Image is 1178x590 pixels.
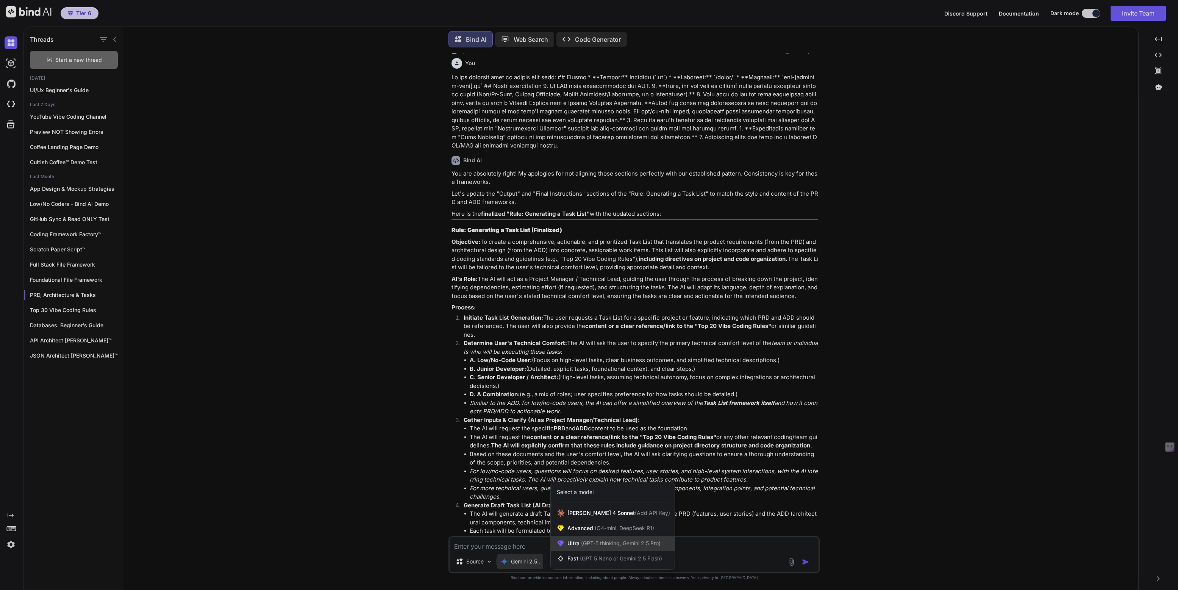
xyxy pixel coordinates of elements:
span: Fast [567,555,662,562]
span: [PERSON_NAME] 4 Sonnet [567,509,670,517]
span: (O4-mini, DeepSeek R1) [593,525,654,531]
span: Advanced [567,524,654,532]
span: (GPT 5 Nano or Gemini 2.5 Flash) [580,555,662,562]
div: Select a model [557,488,594,496]
span: (GPT-5 thinking, Gemini 2.5 Pro) [580,540,661,546]
span: Ultra [567,540,661,547]
span: (Add API Key) [635,510,670,516]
